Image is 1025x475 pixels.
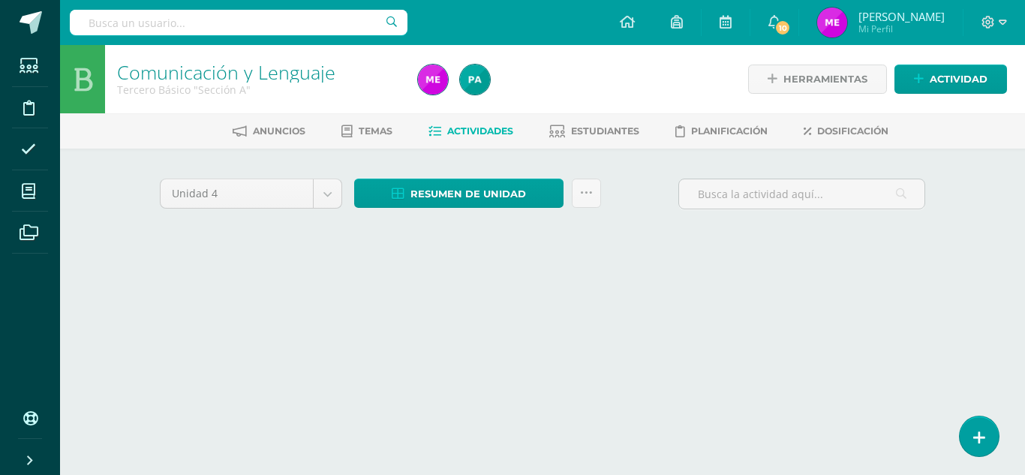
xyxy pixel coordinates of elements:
img: f0e654219e4525b0f5d703f555697591.png [418,65,448,95]
a: Dosificación [804,119,888,143]
a: Anuncios [233,119,305,143]
a: Unidad 4 [161,179,341,208]
span: Actividades [447,125,513,137]
span: [PERSON_NAME] [858,9,945,24]
a: Herramientas [748,65,887,94]
span: Anuncios [253,125,305,137]
input: Busca la actividad aquí... [679,179,924,209]
span: Herramientas [783,65,867,93]
a: Resumen de unidad [354,179,564,208]
a: Actividades [428,119,513,143]
img: f0e654219e4525b0f5d703f555697591.png [817,8,847,38]
span: Estudiantes [571,125,639,137]
span: Dosificación [817,125,888,137]
a: Planificación [675,119,768,143]
a: Temas [341,119,392,143]
span: Resumen de unidad [410,180,526,208]
a: Estudiantes [549,119,639,143]
h1: Comunicación y Lenguaje [117,62,400,83]
div: Tercero Básico 'Sección A' [117,83,400,97]
span: Planificación [691,125,768,137]
span: Mi Perfil [858,23,945,35]
span: Actividad [930,65,987,93]
input: Busca un usuario... [70,10,407,35]
a: Actividad [894,65,1007,94]
a: Comunicación y Lenguaje [117,59,335,85]
img: 25cbe30f78927f3be28dbebb0b80f141.png [460,65,490,95]
span: Unidad 4 [172,179,302,208]
span: 10 [774,20,791,36]
span: Temas [359,125,392,137]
